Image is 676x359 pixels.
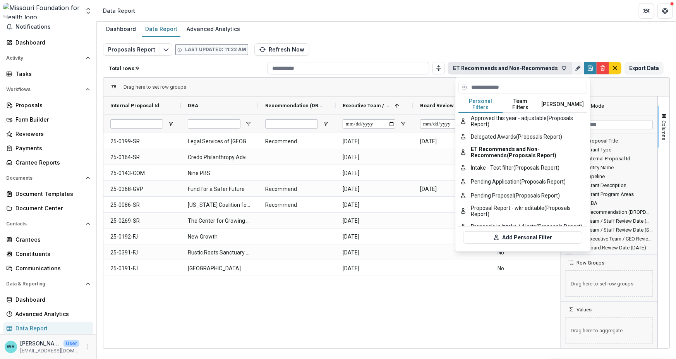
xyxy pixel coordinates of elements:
button: Add Personal Filter [463,231,582,244]
span: Rustic Roots Sanctuary Co [188,245,251,261]
span: Documents [6,175,82,181]
div: Team / Staff Review Date (SHORT_TEXT) Column [561,225,657,234]
button: ET Recommends and Non-Recommends (Proposals Report) [458,144,587,161]
button: Proposal Report - wkr editable (Proposals Report) [458,203,587,220]
a: Dashboard [3,36,93,49]
span: [DATE] [343,229,406,245]
div: Document Center [15,204,87,212]
input: Board Review Date (DATE) Filter Input [420,119,473,129]
p: Total rows: 9 [109,65,264,71]
span: 25-0199-SR [110,134,174,149]
span: Team / Staff Review Date (DATE) [587,218,653,224]
button: Export Data [625,62,664,74]
span: DBA [188,103,198,108]
button: Open Filter Menu [400,121,406,127]
span: [DATE] [420,181,484,197]
a: Data Report [142,22,180,37]
a: Dashboard [103,22,139,37]
input: Recommendation (DROPDOWN_LIST) Filter Input [265,119,318,129]
div: Advanced Analytics [15,310,87,318]
div: Communications [15,264,87,272]
div: Entity Name Column [561,163,657,172]
button: default [609,62,621,74]
div: Dashboard [103,23,139,34]
span: [US_STATE] Coalition for Children [188,197,251,213]
a: Grantee Reports [3,156,93,169]
span: DBA [587,200,653,206]
button: Delete [597,62,609,74]
span: The Center for Growing Justice [188,213,251,229]
span: [DATE] [343,181,406,197]
button: Save [584,62,597,74]
span: Recommend [265,181,329,197]
span: Values [576,307,592,313]
a: Form Builder [3,113,93,126]
button: ET Recommends and Non-Recommends [448,62,572,74]
a: Dashboard [3,293,93,306]
div: Executive Team / CEO Review Date (DATE) Column [561,234,657,243]
button: Pending Application (Proposals Report) [458,175,587,189]
div: Data Report [103,7,135,15]
div: Board Review Date (DATE) Column [561,243,657,252]
span: 25-0269-SR [110,213,174,229]
span: [GEOGRAPHIC_DATA] [188,261,251,277]
div: Advanced Analytics [184,23,243,34]
div: Status (SHORT_TEXT) Column [561,252,657,261]
span: [DATE] [343,134,406,149]
div: Internal Proposal Id Column [561,154,657,163]
span: Nine PBS [188,165,251,181]
button: Personal Filters [458,96,503,113]
span: [DATE] [343,261,406,277]
div: Document Templates [15,190,87,198]
span: Executive Team / CEO Review Date (DATE) [343,103,391,108]
span: 25-0391-FJ [110,245,174,261]
div: Grant Program Areas Column [561,190,657,199]
input: Filter Columns Input [576,120,653,129]
div: Grantee Reports [15,158,87,167]
button: Open Filter Menu [245,121,251,127]
span: Grant Program Areas [587,191,653,197]
a: Grantees [3,233,93,246]
button: Edit selected report [160,43,172,56]
span: Legal Services of [GEOGRAPHIC_DATA][US_STATE], Inc. [188,134,251,149]
div: Grant Type Column [561,145,657,154]
span: Credo Philanthropy Advisors, LLP [188,149,251,165]
button: Open Contacts [3,218,93,230]
a: Proposals [3,99,93,112]
button: Open Filter Menu [323,121,329,127]
span: [DATE] [420,134,484,149]
span: Contacts [6,221,82,227]
span: Recommend [265,197,329,213]
span: Board Review Date (DATE) [420,103,477,108]
span: Internal Proposal Id [587,156,653,161]
p: [PERSON_NAME] [20,339,60,347]
button: Rename [572,62,584,74]
span: [DATE] [343,197,406,213]
div: Row Groups [561,266,657,301]
div: Row Groups [124,84,186,90]
a: Advanced Analytics [3,307,93,320]
button: Approved this year - adjustable (Proposals Report) [458,113,587,130]
button: Notifications [3,21,93,33]
div: Proposal Title Column [561,136,657,145]
span: Team / Staff Review Date (SHORT_TEXT) [587,227,653,233]
p: [EMAIL_ADDRESS][DOMAIN_NAME] [20,347,79,354]
div: Reviewers [15,130,87,138]
span: Recommendation (DROPDOWN_LIST) [265,103,323,108]
button: Open Data & Reporting [3,278,93,290]
a: Reviewers [3,127,93,140]
div: Dashboard [15,295,87,304]
img: Missouri Foundation for Health logo [3,3,80,19]
button: Delegated Awards (Proposals Report) [458,130,587,144]
a: Advanced Analytics [184,22,243,37]
span: [DATE] [343,245,406,261]
span: Drag here to set row groups [124,84,186,90]
span: Activity [6,55,82,61]
button: More [82,342,92,352]
div: Proposals [15,101,87,109]
button: Get Help [657,3,673,19]
button: Partners [639,3,654,19]
span: New Growth [188,229,251,245]
div: Data Report [15,324,87,332]
div: Dashboard [15,38,87,46]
